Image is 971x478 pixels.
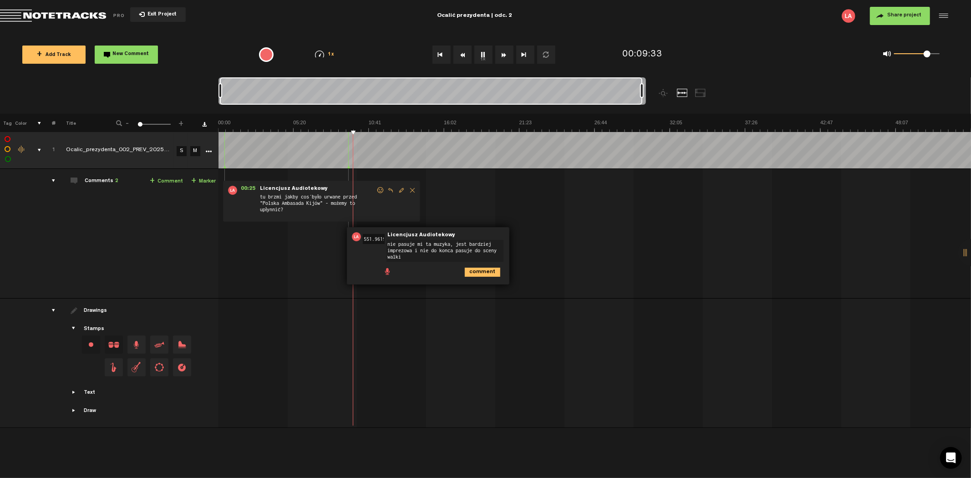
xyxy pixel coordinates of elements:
div: drawings [43,306,57,315]
button: Loop [537,46,555,64]
span: comment [465,268,472,275]
button: Exit Project [130,7,186,22]
div: 1x [301,51,348,58]
span: Showcase draw menu [71,407,78,414]
span: Exit Project [145,12,177,17]
div: Draw [84,407,96,415]
a: Marker [191,176,216,187]
span: + [37,51,42,58]
th: Color [14,114,27,132]
td: drawings [41,299,56,428]
span: Drag and drop a stamp [127,358,146,376]
span: Showcase stamps [71,325,78,332]
a: Comment [150,176,183,187]
img: letters [228,186,237,195]
button: Go to beginning [432,46,451,64]
td: comments, stamps & drawings [27,132,41,169]
a: Download comments [202,122,207,127]
span: Drag and drop a stamp [150,358,168,376]
span: Licencjusz Audiotekowy [386,232,456,239]
span: Drag and drop a stamp [105,336,123,354]
th: Title [56,114,104,132]
div: {{ tooltip_message }} [259,47,274,62]
span: + [191,178,196,185]
div: Change stamp color.To change the color of an existing stamp, select the stamp on the right and th... [82,336,100,354]
span: 2 [115,178,118,184]
button: Share project [870,7,930,25]
span: Drag and drop a stamp [173,358,191,376]
img: letters [352,232,361,241]
span: + [150,178,155,185]
button: +Add Track [22,46,86,64]
button: New Comment [95,46,158,64]
span: Reply to comment [385,187,396,193]
span: Drag and drop a stamp [173,336,191,354]
span: Licencjusz Audiotekowy [259,186,329,192]
a: M [190,146,200,156]
div: Comments [85,178,118,185]
a: S [177,146,187,156]
td: Click to edit the title Ocalic_prezydenta_002_PREV_20250825 [56,132,174,169]
span: Showcase text [71,389,78,396]
div: Stamps [84,325,104,333]
img: speedometer.svg [315,51,324,58]
button: Fast Forward [495,46,513,64]
span: New Comment [113,52,149,57]
div: comments [43,176,57,185]
span: + [178,119,185,125]
div: Change the color of the waveform [15,146,29,154]
td: Change the color of the waveform [14,132,27,169]
a: More [204,147,213,155]
span: Edit comment [396,187,407,193]
div: comments, stamps & drawings [29,146,43,155]
div: Ocalić prezydenta | odc. 2 [316,5,633,27]
span: Drag and drop a stamp [150,336,168,354]
div: Drawings [84,307,109,315]
div: Click to edit the title [66,146,184,155]
td: comments [41,169,56,299]
div: Open Intercom Messenger [940,447,962,469]
span: Delete comment [407,187,418,193]
i: comment [465,268,500,277]
span: Add Track [37,53,71,58]
div: 00:09:33 [622,48,662,61]
span: - [124,119,131,125]
button: Go to end [516,46,534,64]
span: 1x [328,52,334,57]
div: Text [84,389,95,397]
td: Click to change the order number 1 [41,132,56,169]
div: Click to change the order number [43,146,57,155]
button: 1x [474,46,493,64]
img: letters [842,9,855,23]
span: Drag and drop a stamp [105,358,123,376]
span: 00:25 [237,186,259,195]
span: Share project [887,13,921,18]
img: ruler [218,119,971,132]
span: tu brzmi jakby coś było urwane przed "Polska Ambasada Kijów" - możemy to upłynnić? [259,193,376,218]
span: Drag and drop a stamp [127,336,146,354]
th: # [41,114,56,132]
div: Ocalić prezydenta | odc. 2 [437,5,512,27]
button: Rewind [453,46,472,64]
